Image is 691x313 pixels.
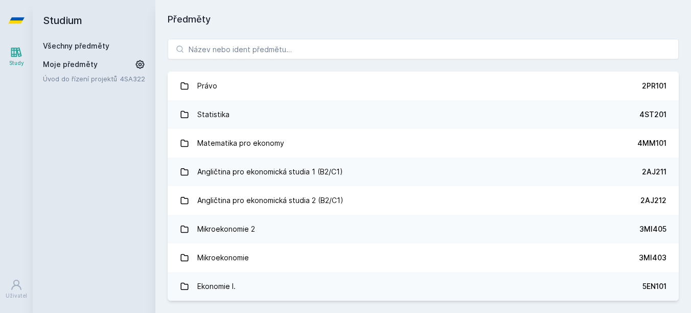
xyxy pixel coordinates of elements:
[197,248,249,268] div: Mikroekonomie
[642,281,666,292] div: 5EN101
[43,59,98,70] span: Moje předměty
[168,12,679,27] h1: Předměty
[197,162,343,182] div: Angličtina pro ekonomická studia 1 (B2/C1)
[197,190,343,211] div: Angličtina pro ekonomická studia 2 (B2/C1)
[640,195,666,206] div: 2AJ212
[6,292,27,300] div: Uživatel
[639,224,666,234] div: 3MI405
[168,100,679,129] a: Statistika 4ST201
[120,75,145,83] a: 4SA322
[168,215,679,243] a: Mikroekonomie 2 3MI405
[2,41,31,72] a: Study
[168,72,679,100] a: Právo 2PR101
[43,74,120,84] a: Úvod do řízení projektů
[2,274,31,305] a: Uživatel
[168,129,679,158] a: Matematika pro ekonomy 4MM101
[197,76,217,96] div: Právo
[642,167,666,177] div: 2AJ211
[197,276,236,297] div: Ekonomie I.
[168,186,679,215] a: Angličtina pro ekonomická studia 2 (B2/C1) 2AJ212
[9,59,24,67] div: Study
[43,41,109,50] a: Všechny předměty
[637,138,666,148] div: 4MM101
[639,109,666,120] div: 4ST201
[197,133,284,153] div: Matematika pro ekonomy
[639,253,666,263] div: 3MI403
[168,243,679,272] a: Mikroekonomie 3MI403
[642,81,666,91] div: 2PR101
[197,219,255,239] div: Mikroekonomie 2
[197,104,229,125] div: Statistika
[168,272,679,301] a: Ekonomie I. 5EN101
[168,39,679,59] input: Název nebo ident předmětu…
[168,158,679,186] a: Angličtina pro ekonomická studia 1 (B2/C1) 2AJ211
